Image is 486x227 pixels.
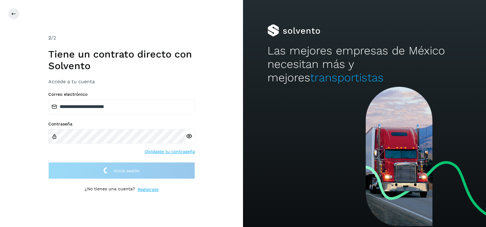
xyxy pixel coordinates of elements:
[48,48,195,72] h1: Tiene un contrato directo con Solvento
[138,186,159,193] a: Regístrate
[114,169,140,173] span: Inicia sesión
[85,186,135,193] p: ¿No tienes una cuenta?
[145,148,195,155] a: Olvidaste tu contraseña
[310,71,384,84] span: transportistas
[267,44,462,85] h2: Las mejores empresas de México necesitan más y mejores
[48,35,51,41] span: 2
[48,92,195,97] label: Correo electrónico
[48,79,195,84] h3: Accede a tu cuenta
[48,34,195,42] div: /2
[48,162,195,179] button: Inicia sesión
[48,121,195,127] label: Contraseña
